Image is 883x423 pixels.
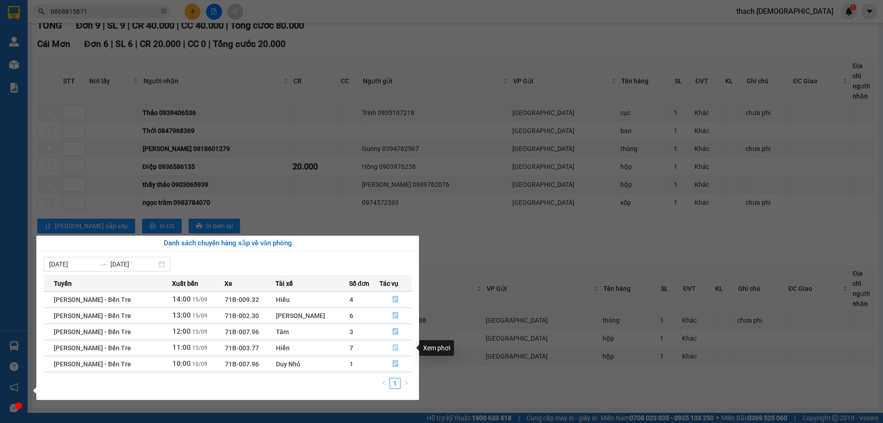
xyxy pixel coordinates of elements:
[192,313,207,319] span: 15/09
[349,278,370,289] span: Số đơn
[99,261,107,268] span: swap-right
[192,361,207,367] span: 10/09
[350,328,353,336] span: 3
[380,357,411,371] button: file-done
[380,341,411,355] button: file-done
[54,312,131,319] span: [PERSON_NAME] - Bến Tre
[378,378,390,389] li: Previous Page
[419,340,454,356] div: Xem phơi
[54,278,72,289] span: Tuyến
[392,312,399,319] span: file-done
[390,378,400,388] a: 1
[276,343,348,353] div: Hiến
[192,296,207,303] span: 15/09
[276,359,348,369] div: Duy Nhỏ
[54,296,131,303] span: [PERSON_NAME] - Bến Tre
[54,360,131,368] span: [PERSON_NAME] - Bến Tre
[54,328,131,336] span: [PERSON_NAME] - Bến Tre
[224,278,232,289] span: Xe
[225,344,259,352] span: 71B-003.77
[276,311,348,321] div: [PERSON_NAME]
[378,378,390,389] button: left
[276,327,348,337] div: Tâm
[392,328,399,336] span: file-done
[192,329,207,335] span: 15/09
[350,344,353,352] span: 7
[380,308,411,323] button: file-done
[401,378,412,389] li: Next Page
[276,295,348,305] div: Hiếu
[172,343,191,352] span: 11:00
[392,344,399,352] span: file-done
[390,378,401,389] li: 1
[350,296,353,303] span: 4
[379,278,398,289] span: Tác vụ
[172,327,191,336] span: 12:00
[172,295,191,303] span: 14:00
[110,259,157,269] input: Đến ngày
[44,238,412,249] div: Danh sách chuyến hàng sắp về văn phòng
[172,278,198,289] span: Xuất bến
[392,360,399,368] span: file-done
[381,380,387,386] span: left
[401,378,412,389] button: right
[275,278,293,289] span: Tài xế
[192,345,207,351] span: 15/09
[350,312,353,319] span: 6
[49,259,96,269] input: Từ ngày
[225,360,259,368] span: 71B-007.96
[172,311,191,319] span: 13:00
[225,296,259,303] span: 71B-009.32
[172,359,191,368] span: 10:00
[99,261,107,268] span: to
[392,296,399,303] span: file-done
[54,344,131,352] span: [PERSON_NAME] - Bến Tre
[380,292,411,307] button: file-done
[225,312,259,319] span: 71B-002.30
[350,360,353,368] span: 1
[225,328,259,336] span: 71B-007.96
[403,380,409,386] span: right
[380,324,411,339] button: file-done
